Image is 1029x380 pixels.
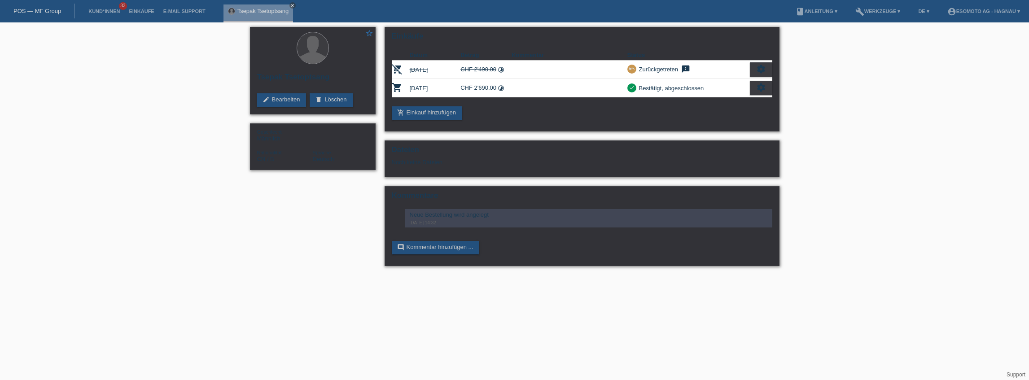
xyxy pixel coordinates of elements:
a: commentKommentar hinzufügen ... [392,241,480,254]
div: Männlich [257,128,313,142]
a: account_circleEsomoto AG - Hagnau ▾ [943,9,1025,14]
th: Status [627,50,750,61]
h2: Einkäufe [392,32,772,45]
span: Geschlecht [257,129,282,135]
h2: Dateien [392,145,772,159]
h2: Kommentare [392,191,772,205]
a: E-Mail Support [159,9,210,14]
a: add_shopping_cartEinkauf hinzufügen [392,106,463,120]
i: settings [756,83,766,92]
i: delete [315,96,322,103]
a: editBearbeiten [257,93,307,107]
i: star_border [365,29,373,37]
a: POS — MF Group [13,8,61,14]
span: Deutsch [313,156,334,162]
i: add_shopping_cart [397,109,404,116]
th: Kommentar [512,50,627,61]
a: star_border [365,29,373,39]
div: Zurückgetreten [636,65,678,74]
i: POSP00020691 [392,82,403,93]
h2: Tsepak Tsetoptsang [257,73,368,86]
i: book [796,7,805,16]
a: DE ▾ [914,9,933,14]
a: Support [1007,371,1025,378]
i: Fixe Raten (24 Raten) [498,85,504,92]
div: Neue Bestellung wird angelegt [410,211,768,218]
a: Einkäufe [124,9,158,14]
a: bookAnleitung ▾ [791,9,842,14]
i: check [629,84,635,91]
span: 33 [119,2,127,10]
div: [DATE] 14:32 [410,220,768,225]
i: undo [629,66,635,72]
td: [DATE] [410,61,461,79]
td: [DATE] [410,79,461,97]
a: deleteLöschen [310,93,353,107]
i: feedback [680,65,691,74]
a: Tsepak Tsetoptsang [237,8,289,14]
span: Sprache [313,150,331,155]
span: Nationalität [257,150,282,155]
a: close [289,2,296,9]
i: POSP00020642 [392,64,403,74]
i: settings [756,64,766,74]
i: build [855,7,864,16]
a: buildWerkzeuge ▾ [851,9,905,14]
a: Kund*innen [84,9,124,14]
i: edit [263,96,270,103]
i: close [290,3,295,8]
th: Datum [410,50,461,61]
span: China / B / 29.09.2002 [257,156,274,162]
div: Noch keine Dateien [392,159,666,166]
th: Betrag [460,50,512,61]
div: Bestätigt, abgeschlossen [636,83,704,93]
i: account_circle [947,7,956,16]
td: CHF 2'690.00 [460,79,512,97]
i: comment [397,244,404,251]
td: CHF 2'490.00 [460,61,512,79]
i: Fixe Raten (24 Raten) [498,66,504,73]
